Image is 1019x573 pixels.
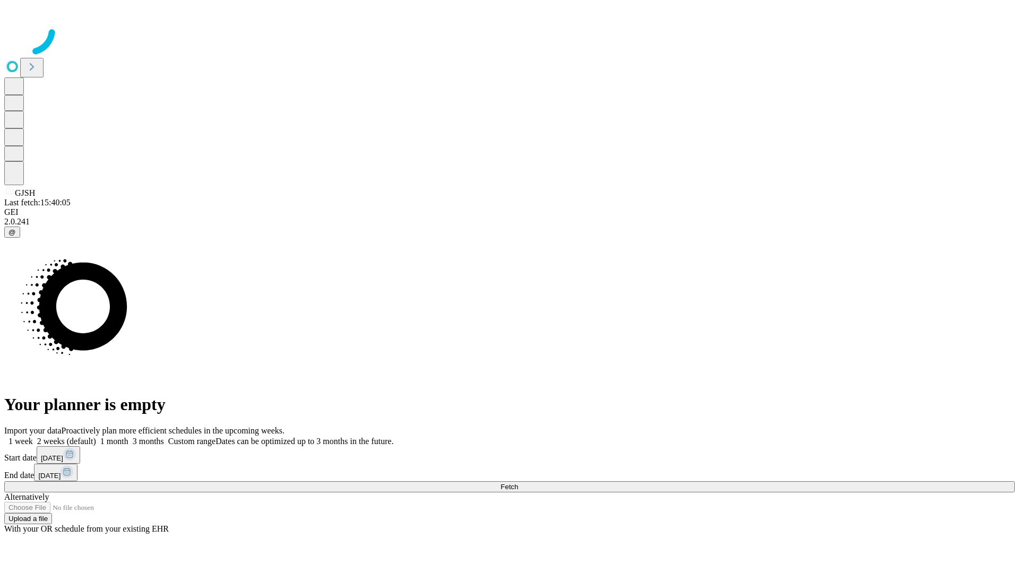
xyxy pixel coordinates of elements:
[500,483,518,491] span: Fetch
[15,188,35,197] span: GJSH
[37,446,80,464] button: [DATE]
[38,472,61,480] span: [DATE]
[4,524,169,533] span: With your OR schedule from your existing EHR
[4,464,1015,481] div: End date
[4,217,1015,227] div: 2.0.241
[100,437,128,446] span: 1 month
[8,228,16,236] span: @
[4,227,20,238] button: @
[4,198,71,207] span: Last fetch: 15:40:05
[4,481,1015,492] button: Fetch
[37,437,96,446] span: 2 weeks (default)
[133,437,164,446] span: 3 months
[215,437,393,446] span: Dates can be optimized up to 3 months in the future.
[34,464,77,481] button: [DATE]
[4,492,49,501] span: Alternatively
[4,513,52,524] button: Upload a file
[8,437,33,446] span: 1 week
[41,454,63,462] span: [DATE]
[4,426,62,435] span: Import your data
[4,207,1015,217] div: GEI
[62,426,284,435] span: Proactively plan more efficient schedules in the upcoming weeks.
[168,437,215,446] span: Custom range
[4,395,1015,414] h1: Your planner is empty
[4,446,1015,464] div: Start date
